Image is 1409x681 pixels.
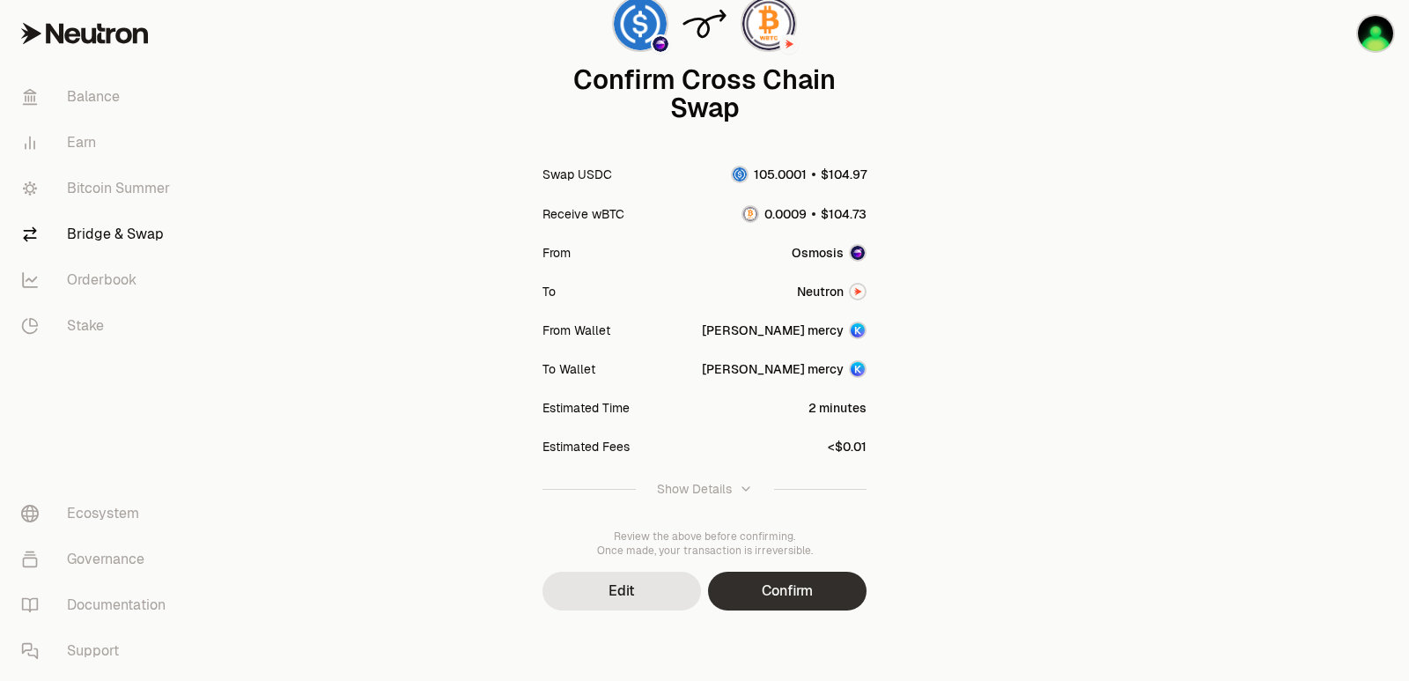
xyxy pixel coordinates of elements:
button: Show Details [542,466,867,512]
div: [PERSON_NAME] mercy [702,360,844,378]
img: Account Image [851,323,865,337]
a: Earn [7,120,190,166]
div: [PERSON_NAME] mercy [702,322,844,339]
a: Bridge & Swap [7,211,190,257]
img: sandy mercy [1358,16,1393,51]
a: Documentation [7,582,190,628]
button: [PERSON_NAME] mercyAccount Image [702,322,867,339]
button: Edit [542,572,701,611]
div: Review the above before confirming. Once made, your transaction is irreversible. [542,529,867,558]
div: Receive wBTC [542,205,624,223]
span: Neutron [797,283,844,300]
div: Estimated Fees [542,438,630,455]
a: Bitcoin Summer [7,166,190,211]
div: Estimated Time [542,399,630,417]
a: Orderbook [7,257,190,303]
a: Governance [7,537,190,582]
a: Support [7,628,190,674]
div: Show Details [657,480,732,498]
a: Stake [7,303,190,349]
div: Confirm Cross Chain Swap [542,66,867,122]
button: Confirm [708,572,867,611]
div: 2 minutes [808,399,867,417]
img: Neutron Logo [851,285,865,299]
div: From Wallet [542,322,610,339]
div: From [542,244,571,262]
div: To [542,283,556,300]
img: Account Image [851,362,865,376]
img: Osmosis Logo [851,246,865,260]
button: [PERSON_NAME] mercyAccount Image [702,360,867,378]
div: <$0.01 [828,438,867,455]
span: Osmosis [792,244,844,262]
img: Osmosis Logo [653,36,668,52]
img: USDC Logo [733,167,747,181]
div: Swap USDC [542,166,612,183]
div: To Wallet [542,360,595,378]
img: Neutron Logo [781,36,797,52]
a: Ecosystem [7,491,190,537]
a: Balance [7,74,190,120]
img: wBTC Logo [743,207,757,221]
